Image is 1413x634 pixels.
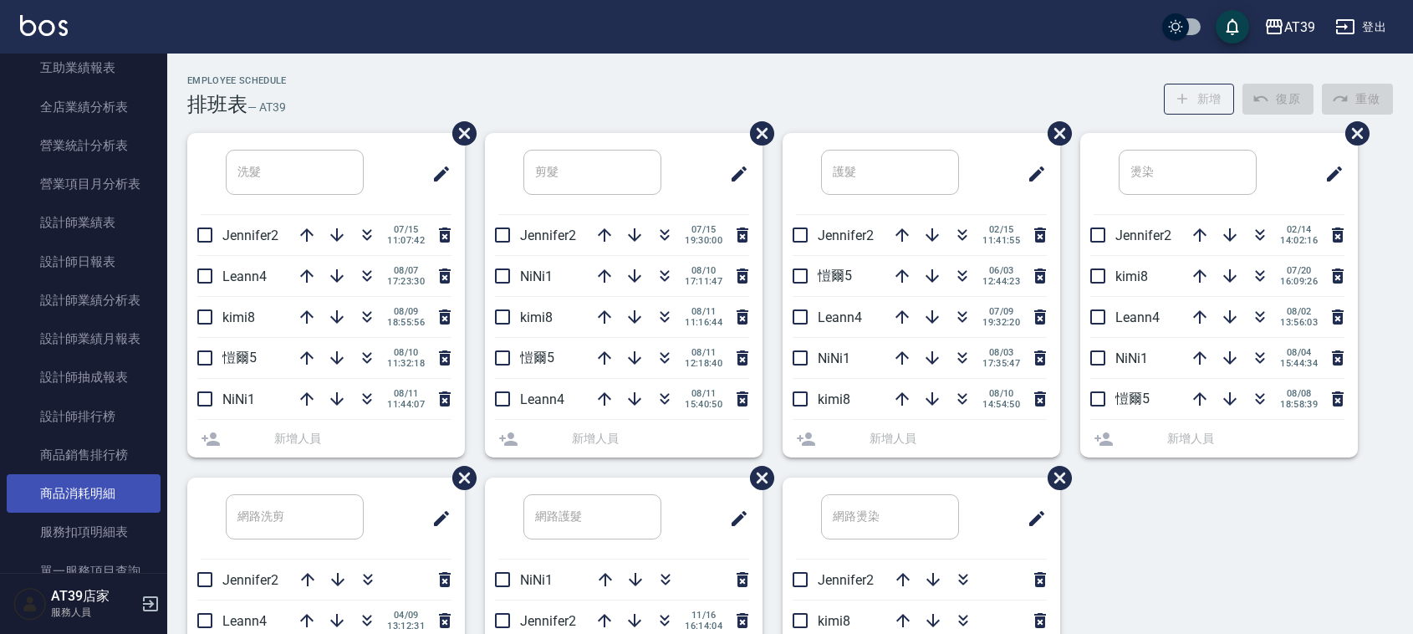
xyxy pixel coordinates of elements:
[818,572,874,588] span: Jennifer2
[1284,17,1315,38] div: AT39
[1115,228,1171,243] span: Jennifer2
[421,499,451,539] span: 修改班表的標題
[685,224,722,235] span: 07/15
[982,306,1020,317] span: 07/09
[51,588,136,605] h5: AT39店家
[818,309,862,325] span: Leann4
[520,268,553,284] span: NiNi1
[226,494,364,539] input: 排版標題
[818,350,850,366] span: NiNi1
[818,228,874,243] span: Jennifer2
[187,75,287,86] h2: Employee Schedule
[7,436,161,474] a: 商品銷售排行榜
[1035,109,1074,158] span: 刪除班表
[1329,12,1393,43] button: 登出
[387,224,425,235] span: 07/15
[520,309,553,325] span: kimi8
[737,453,777,503] span: 刪除班表
[982,235,1020,246] span: 11:41:55
[7,203,161,242] a: 設計師業績表
[7,243,161,281] a: 設計師日報表
[685,399,722,410] span: 15:40:50
[7,474,161,513] a: 商品消耗明細
[387,388,425,399] span: 08/11
[20,15,68,36] img: Logo
[1280,224,1318,235] span: 02/14
[1280,347,1318,358] span: 08/04
[982,265,1020,276] span: 06/03
[222,572,278,588] span: Jennifer2
[685,610,722,621] span: 11/16
[719,154,749,194] span: 修改班表的標題
[387,317,425,328] span: 18:55:56
[719,499,749,539] span: 修改班表的標題
[818,613,850,629] span: kimi8
[1280,235,1318,246] span: 14:02:16
[222,391,255,407] span: NiNi1
[818,391,850,407] span: kimi8
[1280,358,1318,369] span: 15:44:34
[685,388,722,399] span: 08/11
[1115,309,1160,325] span: Leann4
[387,358,425,369] span: 11:32:18
[520,350,554,366] span: 愷爾5
[1280,265,1318,276] span: 07/20
[520,572,553,588] span: NiNi1
[13,587,47,621] img: Person
[387,265,425,276] span: 08/07
[1333,109,1372,158] span: 刪除班表
[523,150,661,195] input: 排版標題
[520,391,564,407] span: Leann4
[7,320,161,358] a: 設計師業績月報表
[1280,317,1318,328] span: 13:56:03
[523,494,661,539] input: 排版標題
[1115,268,1148,284] span: kimi8
[982,399,1020,410] span: 14:54:50
[685,347,722,358] span: 08/11
[187,93,247,116] h3: 排班表
[7,165,161,203] a: 營業項目月分析表
[685,306,722,317] span: 08/11
[7,88,161,126] a: 全店業績分析表
[685,235,722,246] span: 19:30:00
[1280,306,1318,317] span: 08/02
[685,358,722,369] span: 12:18:40
[1280,276,1318,287] span: 16:09:26
[818,268,852,284] span: 愷爾5
[737,109,777,158] span: 刪除班表
[51,605,136,620] p: 服務人員
[222,309,255,325] span: kimi8
[982,317,1020,328] span: 19:32:20
[1017,499,1047,539] span: 修改班表的標題
[7,397,161,436] a: 設計師排行榜
[387,235,425,246] span: 11:07:42
[440,109,479,158] span: 刪除班表
[1119,150,1257,195] input: 排版標題
[1280,388,1318,399] span: 08/08
[982,358,1020,369] span: 17:35:47
[982,276,1020,287] span: 12:44:23
[821,150,959,195] input: 排版標題
[387,621,425,631] span: 13:12:31
[821,494,959,539] input: 排版標題
[387,399,425,410] span: 11:44:07
[222,268,267,284] span: Leann4
[1035,453,1074,503] span: 刪除班表
[520,613,576,629] span: Jennifer2
[685,265,722,276] span: 08/10
[1115,350,1148,366] span: NiNi1
[685,276,722,287] span: 17:11:47
[685,317,722,328] span: 11:16:44
[982,224,1020,235] span: 02/15
[7,281,161,320] a: 設計師業績分析表
[222,228,278,243] span: Jennifer2
[7,126,161,165] a: 營業統計分析表
[440,453,479,503] span: 刪除班表
[1280,399,1318,410] span: 18:58:39
[387,610,425,621] span: 04/09
[7,49,161,87] a: 互助業績報表
[222,350,257,366] span: 愷爾5
[421,154,451,194] span: 修改班表的標題
[7,358,161,396] a: 設計師抽成報表
[520,228,576,243] span: Jennifer2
